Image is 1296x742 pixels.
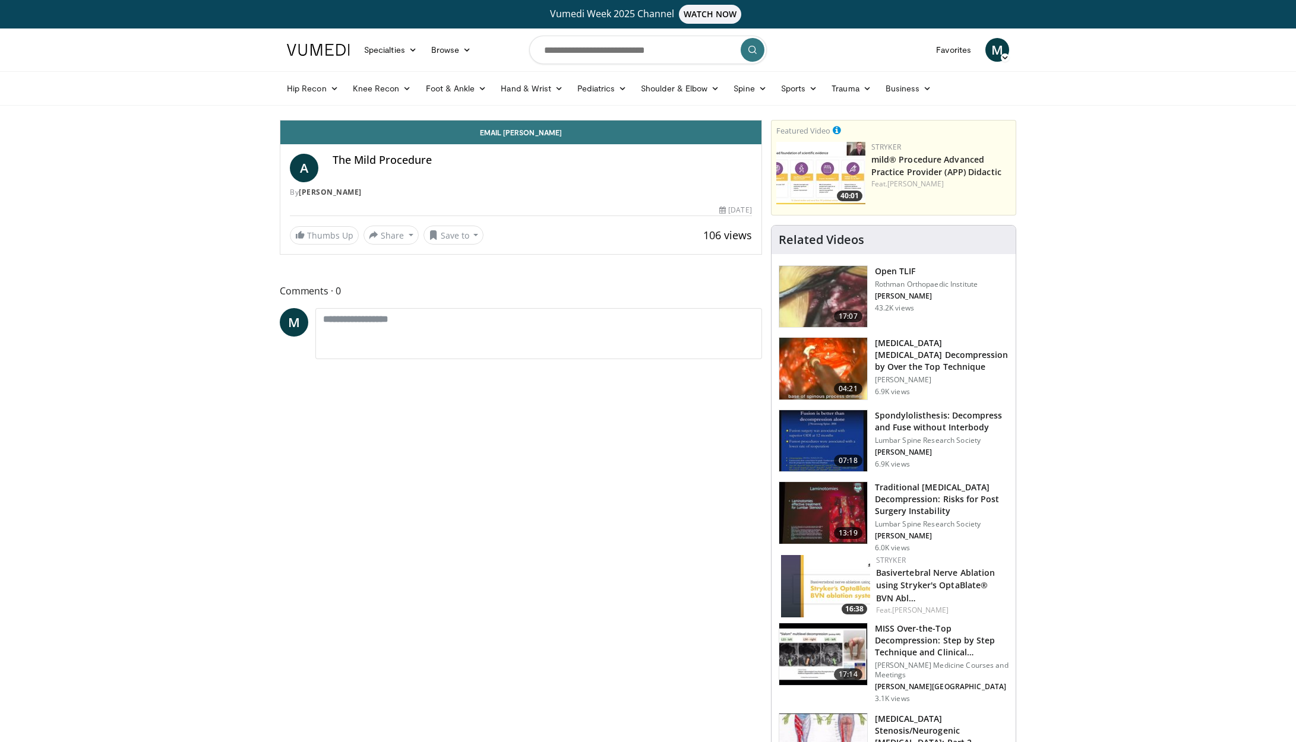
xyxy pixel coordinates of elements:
[776,142,865,204] a: 40:01
[875,661,1009,680] p: [PERSON_NAME] Medicine Courses and Meetings
[871,142,901,152] a: Stryker
[290,226,359,245] a: Thumbs Up
[779,482,867,544] img: 5e876a87-51da-405d-9c40-1020f1f086d6.150x105_q85_crop-smart_upscale.jpg
[529,36,767,64] input: Search topics, interventions
[876,605,1006,616] div: Feat.
[494,77,570,100] a: Hand & Wrist
[834,383,862,395] span: 04:21
[878,77,939,100] a: Business
[834,668,862,680] span: 17:14
[779,337,1009,400] a: 04:21 [MEDICAL_DATA] [MEDICAL_DATA] Decompression by Over the Top Technique [PERSON_NAME] 6.9K views
[824,77,878,100] a: Trauma
[837,191,862,201] span: 40:01
[779,410,1009,473] a: 07:18 Spondylolisthesis: Decompress and Fuse without Interbody Lumbar Spine Research Society [PER...
[289,5,1007,24] a: Vumedi Week 2025 ChannelWATCH NOW
[776,142,865,204] img: 4f822da0-6aaa-4e81-8821-7a3c5bb607c6.150x105_q85_crop-smart_upscale.jpg
[875,623,1009,658] h3: MISS Over-the-Top Decompression: Step by Step Technique and Clinical…
[333,154,752,167] h4: The Mild Procedure
[834,310,862,322] span: 17:07
[280,283,762,299] span: Comments 0
[774,77,825,100] a: Sports
[357,38,424,62] a: Specialties
[875,337,1009,373] h3: [MEDICAL_DATA] [MEDICAL_DATA] Decompression by Over the Top Technique
[419,77,494,100] a: Foot & Ankle
[779,410,867,472] img: 97801bed-5de1-4037-bed6-2d7170b090cf.150x105_q85_crop-smart_upscale.jpg
[875,459,910,469] p: 6.9K views
[876,555,906,565] a: Stryker
[280,308,308,337] a: M
[875,543,910,553] p: 6.0K views
[875,519,1009,529] p: Lumbar Spine Research Society
[299,187,362,197] a: [PERSON_NAME]
[570,77,634,100] a: Pediatrics
[875,291,978,301] p: [PERSON_NAME]
[779,623,1009,703] a: 17:14 MISS Over-the-Top Decompression: Step by Step Technique and Clinical… [PERSON_NAME] Medicin...
[776,125,830,136] small: Featured Video
[634,77,726,100] a: Shoulder & Elbow
[779,233,864,247] h4: Related Videos
[287,44,350,56] img: VuMedi Logo
[871,179,1011,189] div: Feat.
[842,604,867,614] span: 16:38
[779,338,867,399] img: 5bc800f5-1105-408a-bbac-d346e50c89d5.150x105_q85_crop-smart_upscale.jpg
[875,481,1009,517] h3: Traditional [MEDICAL_DATA] Decompression: Risks for Post Surgery Instability
[875,375,1009,385] p: [PERSON_NAME]
[346,77,419,100] a: Knee Recon
[875,448,1009,457] p: [PERSON_NAME]
[875,694,910,703] p: 3.1K views
[779,481,1009,553] a: 13:19 Traditional [MEDICAL_DATA] Decompression: Risks for Post Surgery Instability Lumbar Spine R...
[779,265,1009,328] a: 17:07 Open TLIF Rothman Orthopaedic Institute [PERSON_NAME] 43.2K views
[290,187,752,198] div: By
[779,266,867,328] img: 87433_0000_3.png.150x105_q85_crop-smart_upscale.jpg
[703,228,752,242] span: 106 views
[875,280,978,289] p: Rothman Orthopaedic Institute
[929,38,978,62] a: Favorites
[871,154,1001,177] a: mild® Procedure Advanced Practice Provider (APP) Didactic
[892,605,949,615] a: [PERSON_NAME]
[875,303,914,313] p: 43.2K views
[726,77,773,100] a: Spine
[875,265,978,277] h3: Open TLIF
[875,387,910,397] p: 6.9K views
[876,567,995,603] a: Basivertebral Nerve Ablation using Stryker's OptaBlate® BVN Abl…
[875,682,1009,692] p: [PERSON_NAME][GEOGRAPHIC_DATA]
[363,226,419,245] button: Share
[424,38,479,62] a: Browse
[290,154,318,182] a: A
[719,205,751,215] div: [DATE]
[834,527,862,539] span: 13:19
[280,121,761,144] a: Email [PERSON_NAME]
[679,5,742,24] span: WATCH NOW
[985,38,1009,62] a: M
[423,226,484,245] button: Save to
[834,455,862,467] span: 07:18
[875,436,1009,445] p: Lumbar Spine Research Society
[280,77,346,100] a: Hip Recon
[779,623,867,685] img: 8bbb5a92-0805-470d-8909-c99d56b1b368.150x105_q85_crop-smart_upscale.jpg
[887,179,944,189] a: [PERSON_NAME]
[781,555,870,617] img: efc84703-49da-46b6-9c7b-376f5723817c.150x105_q85_crop-smart_upscale.jpg
[875,410,1009,433] h3: Spondylolisthesis: Decompress and Fuse without Interbody
[781,555,870,617] a: 16:38
[875,531,1009,541] p: [PERSON_NAME]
